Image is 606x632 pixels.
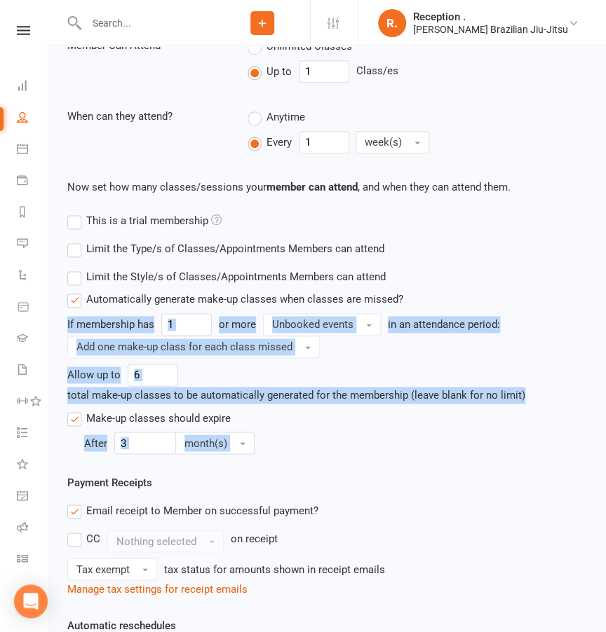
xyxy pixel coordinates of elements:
div: Open Intercom Messenger [14,584,48,618]
label: Payment Receipts [67,474,152,490]
div: total make-up classes to be automatically generated for the membership (leave blank for no limit) [67,387,525,404]
div: tax status for amounts shown in receipt emails [164,561,385,577]
span: Anytime [267,109,305,123]
label: This is a trial membership [67,212,222,229]
div: [PERSON_NAME] Brazilian Jiu-Jitsu [413,23,568,36]
span: month(s) [184,437,227,449]
span: Up to [267,63,292,78]
a: People [17,103,48,135]
input: Search... [82,13,215,33]
label: Email receipt to Member on successful payment? [67,502,318,518]
div: Reception . [413,11,568,23]
strong: member can attend [267,181,358,193]
span: week(s) [365,136,402,149]
span: Every [267,134,292,149]
div: When can they attend? [57,108,237,125]
a: Manage tax settings for receipt emails [67,582,248,595]
a: Class kiosk mode [17,544,48,576]
a: Roll call kiosk mode [17,513,48,544]
button: Tax exempt [67,558,157,580]
span: Tax exempt [76,563,130,575]
a: Dashboard [17,71,48,103]
div: or more [219,316,256,333]
a: Payments [17,166,48,198]
div: in an attendance period: [388,316,500,333]
p: Now set how many classes/sessions your , and when they can attend them. [67,179,586,195]
div: on receipt [231,530,278,547]
a: General attendance kiosk mode [17,481,48,513]
div: Allow up to [67,366,121,383]
label: Limit the Style/s of Classes/Appointments Members can attend [67,268,386,285]
button: Unbooked events [263,313,381,336]
div: R. [378,9,406,37]
a: Product Sales [17,292,48,324]
label: Automatically generate make-up classes when classes are missed? [67,291,403,308]
label: Limit the Type/s of Classes/Appointments Members can attend [67,240,384,257]
button: week(s) [356,131,429,153]
div: If membership has [67,316,154,333]
a: What's New [17,450,48,481]
a: Reports [17,198,48,229]
label: Make-up classes should expire [67,409,231,426]
button: month(s) [175,432,255,454]
a: Calendar [17,135,48,166]
span: Add one make-up class for each class missed [76,341,292,353]
div: After [84,434,107,451]
span: Unbooked events [272,318,353,331]
button: Add one make-up class for each class missed [67,336,320,358]
div: Class/es [248,60,586,83]
div: CC [86,530,100,544]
